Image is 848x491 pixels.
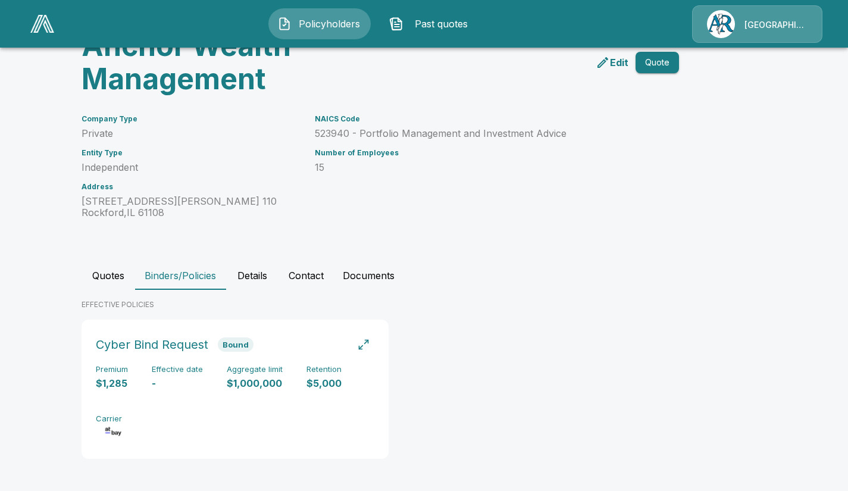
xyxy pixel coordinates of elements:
img: AA Logo [30,15,54,33]
button: Documents [333,261,404,290]
button: Quotes [82,261,135,290]
p: EFFECTIVE POLICIES [82,299,767,310]
p: [STREET_ADDRESS][PERSON_NAME] 110 Rockford , IL 61108 [82,196,301,218]
h6: Premium [96,365,128,374]
span: Bound [218,340,254,349]
a: edit [593,53,631,72]
button: Past quotes IconPast quotes [380,8,483,39]
img: Policyholders Icon [277,17,292,31]
h6: Number of Employees [315,149,650,157]
p: $1,285 [96,377,128,390]
button: Contact [279,261,333,290]
h6: Entity Type [82,149,301,157]
h6: Effective date [152,365,203,374]
p: - [152,377,203,390]
img: Past quotes Icon [389,17,403,31]
p: $1,000,000 [227,377,283,390]
p: Edit [610,55,628,70]
h6: Address [82,183,301,191]
h3: Anchor Wealth Management [82,29,376,96]
h6: NAICS Code [315,115,650,123]
button: Quote [636,52,679,74]
h6: Aggregate limit [227,365,283,374]
h6: Company Type [82,115,301,123]
div: policyholder tabs [82,261,767,290]
h6: Retention [306,365,342,374]
span: Past quotes [408,17,474,31]
img: Carrier [96,426,132,437]
p: Private [82,128,301,139]
button: Policyholders IconPolicyholders [268,8,371,39]
p: 15 [315,162,650,173]
button: Binders/Policies [135,261,226,290]
span: Policyholders [296,17,362,31]
h6: Cyber Bind Request [96,335,208,354]
h6: Carrier [96,414,132,424]
p: $5,000 [306,377,342,390]
button: Details [226,261,279,290]
p: 523940 - Portfolio Management and Investment Advice [315,128,650,139]
p: Independent [82,162,301,173]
